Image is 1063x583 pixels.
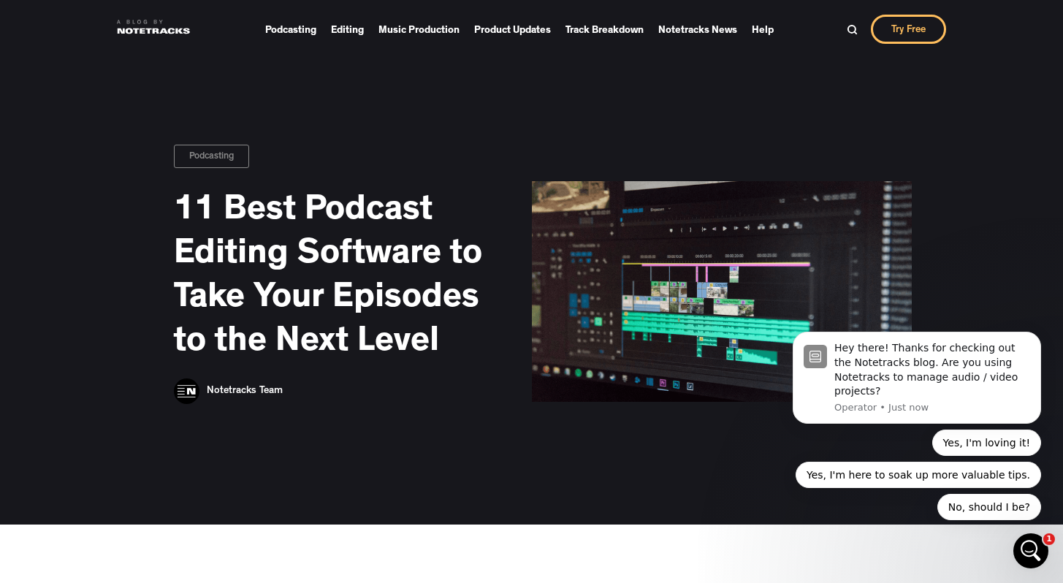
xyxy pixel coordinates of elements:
a: Track Breakdown [565,19,644,40]
div: Podcasting [189,150,234,164]
img: Search Bar [847,24,858,35]
a: Notetracks News [658,19,737,40]
a: Help [752,19,774,40]
a: Podcasting [265,19,316,40]
a: Try Free [871,15,946,44]
a: Podcasting [174,145,249,168]
iframe: Intercom notifications message [771,310,1063,544]
h1: 11 Best Podcast Editing Software to Take Your Episodes to the Next Level [174,190,503,365]
a: 11 Best Podcast Editing Software to Take Your Episodes to the Next Level [174,183,503,365]
a: Notetracks Team [207,386,283,396]
span: 1 [1043,533,1055,545]
a: Product Updates [474,19,551,40]
a: Music Production [378,19,460,40]
iframe: Intercom live chat [1013,533,1048,568]
a: Editing [331,19,364,40]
